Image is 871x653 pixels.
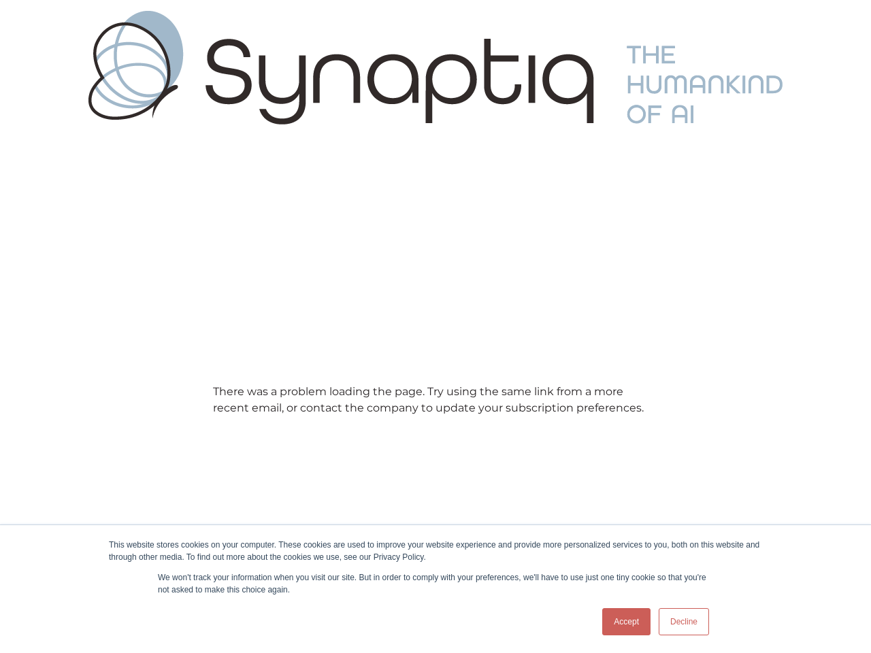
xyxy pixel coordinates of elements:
[602,608,651,635] a: Accept
[109,539,762,563] div: This website stores cookies on your computer. These cookies are used to improve your website expe...
[88,11,783,124] img: Synaptiq - The Humankind of AI
[659,608,709,635] a: Decline
[213,384,659,416] h3: There was a problem loading the page. Try using the same link from a more recent email, or contac...
[158,571,713,596] p: We won't track your information when you visit our site. But in order to comply with your prefere...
